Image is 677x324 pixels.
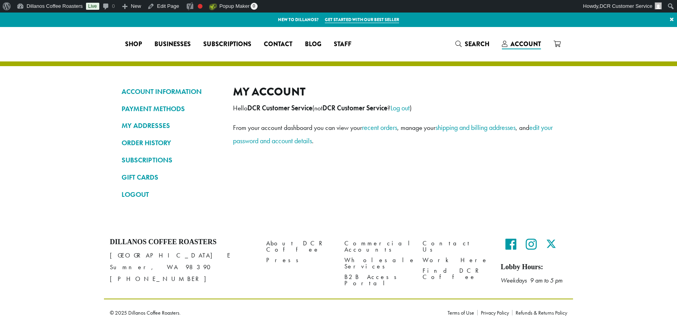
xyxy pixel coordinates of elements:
a: × [666,13,677,27]
a: B2B Access Portal [344,272,411,289]
a: SUBSCRIPTIONS [122,153,221,167]
a: PAYMENT METHODS [122,102,221,115]
a: Search [449,38,496,50]
span: Shop [125,40,142,49]
a: Wholesale Services [344,255,411,272]
p: From your account dashboard you can view your , manage your , and . [233,121,555,148]
a: shipping and billing addresses [435,123,516,132]
a: Live [86,3,99,10]
a: Find DCR Coffee [423,266,489,283]
span: Account [510,40,541,49]
em: Weekdays 9 am to 5 pm [501,276,562,284]
span: Search [465,40,489,49]
a: About DCR Coffee [266,238,333,255]
span: Subscriptions [203,40,251,49]
a: Press [266,255,333,266]
a: ACCOUNT INFORMATION [122,85,221,98]
h5: Lobby Hours: [501,263,567,272]
a: MY ADDRESSES [122,119,221,132]
div: Focus keyphrase not set [198,4,202,9]
a: Commercial Accounts [344,238,411,255]
a: LOGOUT [122,188,221,201]
strong: DCR Customer Service [322,104,387,112]
h4: Dillanos Coffee Roasters [110,238,254,247]
p: Hello (not ? ) [233,101,555,115]
span: Contact [264,40,292,49]
a: Work Here [423,255,489,266]
a: Contact Us [423,238,489,255]
a: Terms of Use [448,310,477,315]
span: Blog [305,40,321,49]
span: DCR Customer Service [600,3,652,9]
span: Staff [334,40,351,49]
a: recent orders [362,123,397,132]
span: Businesses [154,40,191,49]
p: © 2025 Dillanos Coffee Roasters. [110,310,436,315]
a: Refunds & Returns Policy [512,310,567,315]
a: Shop [119,38,148,50]
p: [GEOGRAPHIC_DATA] E Sumner, WA 98390 [PHONE_NUMBER] [110,250,254,285]
a: ORDER HISTORY [122,136,221,149]
nav: Account pages [122,85,221,207]
a: GIFT CARDS [122,171,221,184]
a: Get started with our best seller [325,16,399,23]
strong: DCR Customer Service [247,104,312,112]
h2: My account [233,85,555,99]
a: Staff [328,38,358,50]
span: 0 [251,3,258,10]
a: Privacy Policy [477,310,512,315]
a: Log out [390,103,410,112]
